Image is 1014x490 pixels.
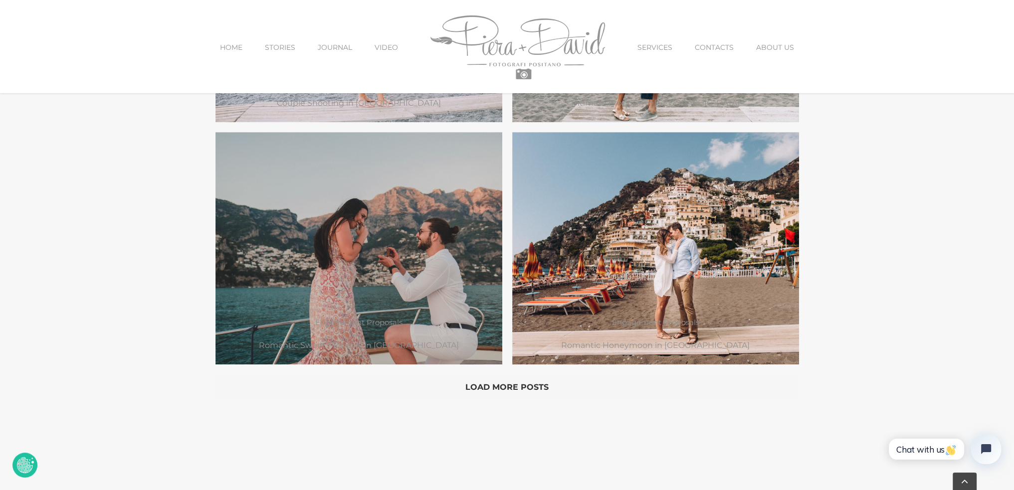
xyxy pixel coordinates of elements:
[215,374,799,399] button: Load More Posts
[375,26,398,68] a: VIDEO
[315,318,403,327] a: Engagement Proposals
[430,15,605,79] img: Piera Plus David Photography Positano Logo
[12,453,37,478] button: Revoke Icon
[318,44,352,51] span: JOURNAL
[265,44,295,51] span: STORIES
[220,26,242,68] a: HOME
[375,44,398,51] span: VIDEO
[512,336,799,354] p: Romantic Honeymoon in [GEOGRAPHIC_DATA]
[612,318,699,327] a: Engagement Proposals
[318,26,352,68] a: JOURNAL
[756,26,794,68] a: ABOUT US
[512,94,799,112] p: Intimate Proposal in [GEOGRAPHIC_DATA]
[220,44,242,51] span: HOME
[215,336,502,354] p: Romantic Sweet Proposal in [GEOGRAPHIC_DATA]
[695,44,734,51] span: CONTACTS
[215,94,502,112] p: Couple Shooting in [GEOGRAPHIC_DATA]
[637,26,672,68] a: SERVICES
[756,44,794,51] span: ABOUT US
[873,420,1014,490] iframe: Tidio Chat
[265,26,295,68] a: STORIES
[695,26,734,68] a: CONTACTS
[637,44,672,51] span: SERVICES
